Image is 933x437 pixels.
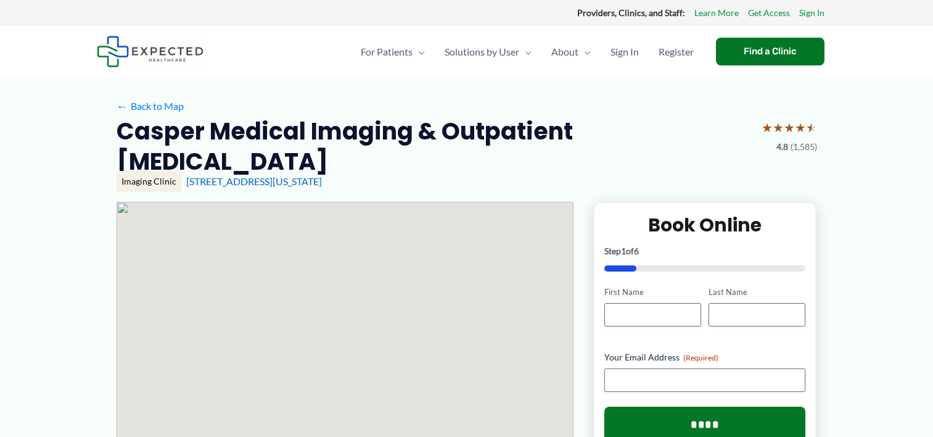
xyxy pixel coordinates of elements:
[694,5,739,21] a: Learn More
[709,286,805,298] label: Last Name
[604,247,806,256] p: Step of
[601,30,649,73] a: Sign In
[351,30,704,73] nav: Primary Site Navigation
[683,353,718,362] span: (Required)
[784,116,795,139] span: ★
[351,30,435,73] a: For PatientsMenu Toggle
[413,30,425,73] span: Menu Toggle
[659,30,694,73] span: Register
[716,38,824,65] a: Find a Clinic
[604,351,806,364] label: Your Email Address
[649,30,704,73] a: Register
[445,30,519,73] span: Solutions by User
[519,30,532,73] span: Menu Toggle
[578,30,591,73] span: Menu Toggle
[117,171,181,192] div: Imaging Clinic
[762,116,773,139] span: ★
[610,30,639,73] span: Sign In
[186,175,322,187] a: [STREET_ADDRESS][US_STATE]
[604,213,806,237] h2: Book Online
[621,246,626,256] span: 1
[748,5,790,21] a: Get Access
[795,116,806,139] span: ★
[577,7,685,18] strong: Providers, Clinics, and Staff:
[117,97,184,115] a: ←Back to Map
[117,100,128,112] span: ←
[541,30,601,73] a: AboutMenu Toggle
[791,139,817,155] span: (1,585)
[776,139,788,155] span: 4.8
[799,5,824,21] a: Sign In
[117,116,752,177] h2: Casper Medical Imaging & Outpatient [MEDICAL_DATA]
[806,116,817,139] span: ★
[551,30,578,73] span: About
[435,30,541,73] a: Solutions by UserMenu Toggle
[773,116,784,139] span: ★
[604,286,701,298] label: First Name
[361,30,413,73] span: For Patients
[634,246,639,256] span: 6
[97,36,203,67] img: Expected Healthcare Logo - side, dark font, small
